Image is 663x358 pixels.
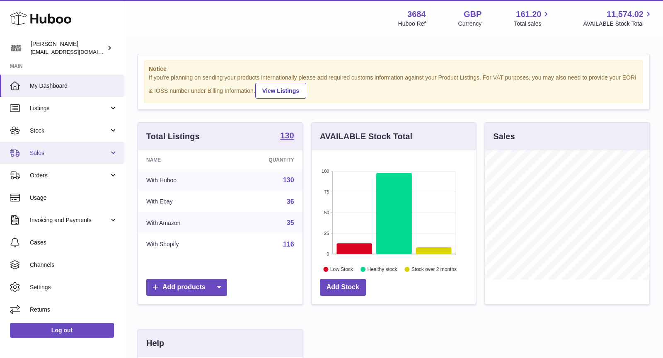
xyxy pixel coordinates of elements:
span: Channels [30,261,118,269]
a: 130 [280,131,294,141]
strong: GBP [464,9,482,20]
strong: 3684 [407,9,426,20]
span: Invoicing and Payments [30,216,109,224]
span: My Dashboard [30,82,118,90]
strong: Notice [149,65,639,73]
span: Cases [30,239,118,247]
span: 161.20 [516,9,541,20]
text: 50 [324,210,329,215]
text: Low Stock [330,266,353,272]
span: AVAILABLE Stock Total [583,20,653,28]
td: With Amazon [138,212,228,234]
h3: Help [146,338,164,349]
div: Huboo Ref [398,20,426,28]
a: 35 [287,219,294,226]
a: 36 [287,198,294,205]
span: 11,574.02 [607,9,644,20]
th: Quantity [228,150,302,169]
td: With Shopify [138,234,228,255]
span: Stock [30,127,109,135]
text: 0 [327,252,329,256]
h3: Total Listings [146,131,200,142]
td: With Ebay [138,191,228,213]
text: Stock over 2 months [411,266,457,272]
img: theinternationalventure@gmail.com [10,42,22,54]
span: [EMAIL_ADDRESS][DOMAIN_NAME] [31,48,122,55]
div: Currency [458,20,482,28]
th: Name [138,150,228,169]
text: 100 [322,169,329,174]
span: Settings [30,283,118,291]
div: If you're planning on sending your products internationally please add required customs informati... [149,74,639,99]
h3: AVAILABLE Stock Total [320,131,412,142]
div: [PERSON_NAME] [31,40,105,56]
span: Total sales [514,20,551,28]
text: Healthy stock [367,266,397,272]
a: Log out [10,323,114,338]
h3: Sales [493,131,515,142]
span: Listings [30,104,109,112]
td: With Huboo [138,169,228,191]
span: Orders [30,172,109,179]
span: Sales [30,149,109,157]
a: Add products [146,279,227,296]
span: Returns [30,306,118,314]
a: 130 [283,177,294,184]
strong: 130 [280,131,294,140]
a: Add Stock [320,279,366,296]
span: Usage [30,194,118,202]
a: View Listings [255,83,306,99]
text: 75 [324,189,329,194]
text: 25 [324,231,329,236]
a: 11,574.02 AVAILABLE Stock Total [583,9,653,28]
a: 161.20 Total sales [514,9,551,28]
a: 116 [283,241,294,248]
